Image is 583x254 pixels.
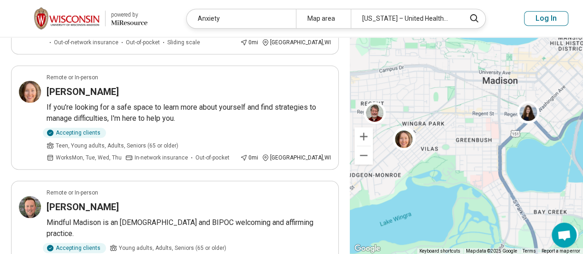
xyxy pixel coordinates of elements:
[135,154,188,162] span: In-network insurance
[466,248,517,254] span: Map data ©2025 Google
[167,38,200,47] span: Sliding scale
[126,38,160,47] span: Out-of-pocket
[47,73,98,82] p: Remote or In-person
[56,142,178,150] span: Teen, Young adults, Adults, Seniors (65 or older)
[394,127,416,149] div: 2
[47,85,119,98] h3: [PERSON_NAME]
[552,223,577,248] div: Open chat
[43,128,106,138] div: Accepting clients
[47,189,98,197] p: Remote or In-person
[262,154,331,162] div: [GEOGRAPHIC_DATA] , WI
[354,127,373,146] button: Zoom in
[119,244,226,252] span: Young adults, Adults, Seniors (65 or older)
[111,11,147,19] div: powered by
[187,9,296,28] div: Anxiety
[47,217,331,239] p: Mindful Madison is an [DEMOGRAPHIC_DATA] and BIPOC welcoming and affirming practice.
[351,9,460,28] div: [US_STATE] – United HealthCare
[354,146,373,165] button: Zoom out
[195,154,230,162] span: Out-of-pocket
[54,38,118,47] span: Out-of-network insurance
[47,102,331,124] p: If you're looking for a safe space to learn more about yourself and find strategies to manage dif...
[542,248,580,254] a: Report a map error
[262,38,331,47] div: [GEOGRAPHIC_DATA] , WI
[15,7,147,30] a: University of Wisconsin-Madisonpowered by
[43,243,106,253] div: Accepting clients
[296,9,351,28] div: Map area
[47,201,119,213] h3: [PERSON_NAME]
[523,248,536,254] a: Terms (opens in new tab)
[56,154,122,162] span: Works Mon, Tue, Wed, Thu
[240,38,258,47] div: 0 mi
[34,7,100,30] img: University of Wisconsin-Madison
[524,11,568,26] button: Log In
[240,154,258,162] div: 0 mi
